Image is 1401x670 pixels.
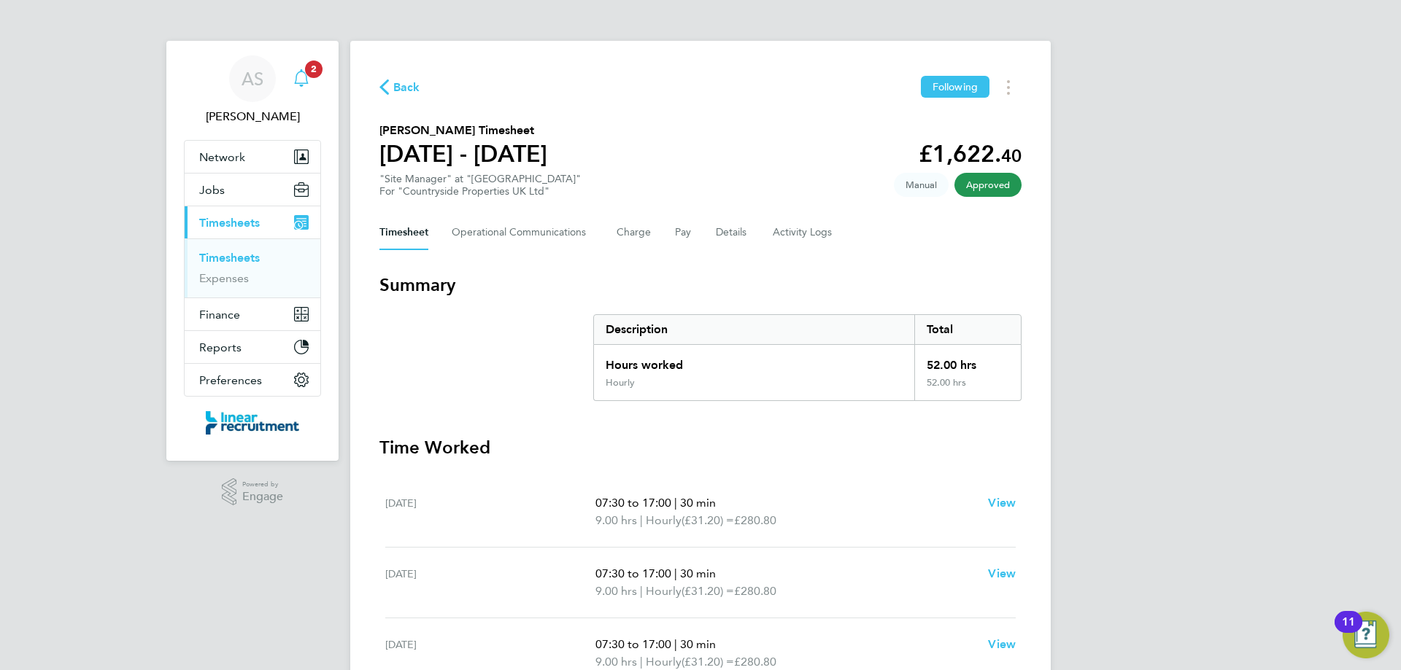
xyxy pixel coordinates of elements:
span: (£31.20) = [682,655,734,669]
a: Go to home page [184,411,321,435]
span: (£31.20) = [682,584,734,598]
button: Timesheets Menu [995,76,1022,98]
span: | [674,637,677,651]
button: Activity Logs [773,215,834,250]
button: Preferences [185,364,320,396]
div: Total [914,315,1021,344]
span: Engage [242,491,283,503]
div: Description [594,315,914,344]
span: Hourly [646,583,682,600]
h2: [PERSON_NAME] Timesheet [379,122,547,139]
div: For "Countryside Properties UK Ltd" [379,185,581,198]
span: Following [933,80,978,93]
span: 07:30 to 17:00 [595,566,671,580]
button: Pay [675,215,692,250]
span: Back [393,79,420,96]
span: | [674,496,677,510]
button: Finance [185,298,320,330]
a: Powered byEngage [222,478,284,506]
span: (£31.20) = [682,513,734,527]
button: Details [716,215,749,250]
button: Following [921,76,989,98]
span: Network [199,150,245,164]
button: Operational Communications [452,215,593,250]
button: Back [379,78,420,96]
span: 30 min [680,637,716,651]
img: linearrecruitment-logo-retina.png [206,411,299,435]
span: 07:30 to 17:00 [595,496,671,510]
span: Timesheets [199,216,260,230]
span: 07:30 to 17:00 [595,637,671,651]
button: Reports [185,331,320,363]
div: [DATE] [385,565,595,600]
span: Finance [199,308,240,322]
div: Timesheets [185,238,320,297]
span: This timesheet has been approved. [954,173,1022,197]
span: Powered by [242,478,283,491]
a: View [988,565,1016,583]
span: This timesheet was manually created. [894,173,949,197]
div: 52.00 hrs [914,377,1021,400]
span: 30 min [680,496,716,510]
a: View [988,494,1016,512]
span: | [674,566,677,580]
div: 11 [1342,622,1355,641]
span: | [640,584,643,598]
span: £280.80 [734,513,776,527]
span: Reports [199,340,242,354]
span: Alyssa Smith [184,108,321,125]
span: £280.80 [734,584,776,598]
div: Hourly [606,377,635,389]
span: View [988,566,1016,580]
div: "Site Manager" at "[GEOGRAPHIC_DATA]" [379,173,581,198]
span: | [640,655,643,669]
span: Preferences [199,373,262,387]
button: Timesheet [379,215,428,250]
app-decimal: £1,622. [919,140,1022,168]
a: Timesheets [199,251,260,265]
a: Expenses [199,271,249,285]
button: Jobs [185,174,320,206]
span: 9.00 hrs [595,655,637,669]
span: £280.80 [734,655,776,669]
span: AS [242,69,263,88]
span: View [988,496,1016,510]
h3: Summary [379,273,1022,297]
span: 30 min [680,566,716,580]
a: View [988,636,1016,653]
span: 2 [305,61,323,78]
a: 2 [287,55,316,102]
button: Charge [617,215,652,250]
span: 9.00 hrs [595,513,637,527]
span: 9.00 hrs [595,584,637,598]
div: [DATE] [385,494,595,529]
div: Hours worked [594,345,914,377]
span: 40 [1001,145,1022,166]
h1: [DATE] - [DATE] [379,139,547,168]
a: AS[PERSON_NAME] [184,55,321,125]
nav: Main navigation [166,41,339,461]
div: 52.00 hrs [914,345,1021,377]
button: Timesheets [185,206,320,238]
span: View [988,637,1016,651]
span: Hourly [646,512,682,529]
button: Network [185,141,320,173]
span: Jobs [199,183,225,197]
span: | [640,513,643,527]
h3: Time Worked [379,436,1022,459]
button: Open Resource Center, 11 new notifications [1343,612,1389,658]
div: Summary [593,314,1022,401]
